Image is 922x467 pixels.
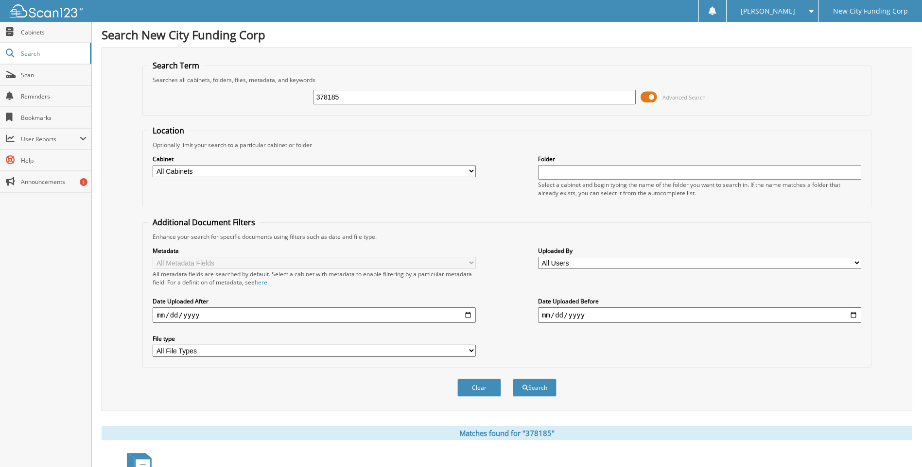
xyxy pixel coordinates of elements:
[662,94,706,101] span: Advanced Search
[153,334,476,343] label: File type
[148,233,866,241] div: Enhance your search for specific documents using filters such as date and file type.
[21,178,87,186] span: Announcements
[148,60,204,71] legend: Search Term
[153,155,476,163] label: Cabinet
[10,4,83,17] img: scan123-logo-white.svg
[153,307,476,323] input: start
[148,76,866,84] div: Searches all cabinets, folders, files, metadata, and keywords
[457,379,501,397] button: Clear
[21,135,80,143] span: User Reports
[833,8,908,14] span: New City Funding Corp
[21,114,87,122] span: Bookmarks
[538,307,861,323] input: end
[741,8,795,14] span: [PERSON_NAME]
[538,155,861,163] label: Folder
[538,181,861,197] div: Select a cabinet and begin typing the name of the folder you want to search in. If the name match...
[102,426,912,440] div: Matches found for "378185"
[21,71,87,79] span: Scan
[148,125,189,136] legend: Location
[153,270,476,286] div: All metadata fields are searched by default. Select a cabinet with metadata to enable filtering b...
[153,247,476,255] label: Metadata
[148,141,866,149] div: Optionally limit your search to a particular cabinet or folder
[21,156,87,165] span: Help
[148,217,260,228] legend: Additional Document Filters
[255,278,267,286] a: here
[80,178,87,186] div: 1
[538,247,861,255] label: Uploaded By
[538,297,861,305] label: Date Uploaded Before
[21,50,85,58] span: Search
[513,379,557,397] button: Search
[102,27,912,43] h1: Search New City Funding Corp
[21,28,87,36] span: Cabinets
[153,297,476,305] label: Date Uploaded After
[873,420,922,467] iframe: Chat Widget
[21,92,87,100] span: Reminders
